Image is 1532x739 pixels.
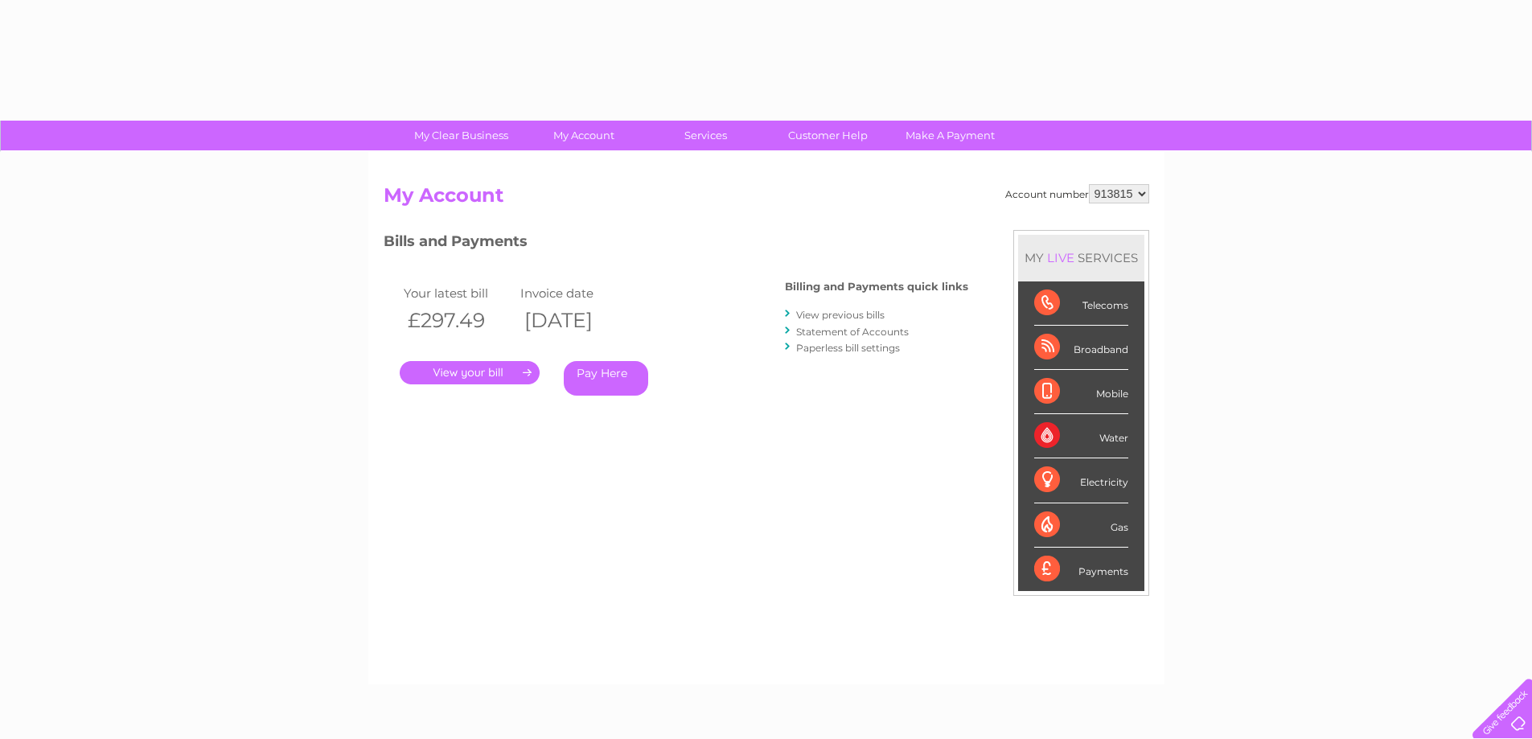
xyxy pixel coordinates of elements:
a: Customer Help [762,121,894,150]
div: Broadband [1034,326,1128,370]
td: Your latest bill [400,282,516,304]
a: Statement of Accounts [796,326,909,338]
a: . [400,361,540,384]
a: Make A Payment [884,121,1017,150]
div: Gas [1034,503,1128,548]
a: Paperless bill settings [796,342,900,354]
h3: Bills and Payments [384,230,968,258]
div: MY SERVICES [1018,235,1144,281]
div: Account number [1005,184,1149,203]
div: Telecoms [1034,281,1128,326]
div: Electricity [1034,458,1128,503]
a: My Account [517,121,650,150]
td: Invoice date [516,282,633,304]
th: £297.49 [400,304,516,337]
div: Water [1034,414,1128,458]
h4: Billing and Payments quick links [785,281,968,293]
div: Payments [1034,548,1128,591]
th: [DATE] [516,304,633,337]
a: View previous bills [796,309,885,321]
div: Mobile [1034,370,1128,414]
a: Pay Here [564,361,648,396]
a: Services [639,121,772,150]
a: My Clear Business [395,121,528,150]
h2: My Account [384,184,1149,215]
div: LIVE [1044,250,1078,265]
